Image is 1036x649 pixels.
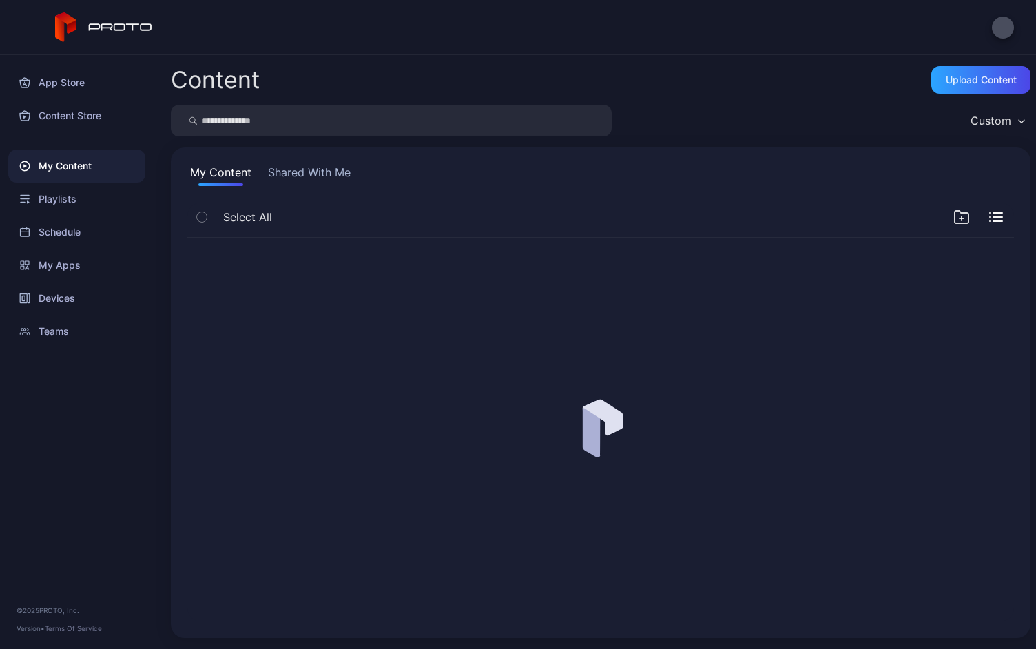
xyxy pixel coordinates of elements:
[931,66,1030,94] button: Upload Content
[971,114,1011,127] div: Custom
[171,68,260,92] div: Content
[8,282,145,315] a: Devices
[265,164,353,186] button: Shared With Me
[964,105,1030,136] button: Custom
[946,74,1017,85] div: Upload Content
[8,315,145,348] a: Teams
[8,99,145,132] a: Content Store
[223,209,272,225] span: Select All
[8,150,145,183] a: My Content
[8,183,145,216] a: Playlists
[8,249,145,282] a: My Apps
[8,66,145,99] a: App Store
[187,164,254,186] button: My Content
[17,624,45,632] span: Version •
[45,624,102,632] a: Terms Of Service
[8,216,145,249] a: Schedule
[17,605,137,616] div: © 2025 PROTO, Inc.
